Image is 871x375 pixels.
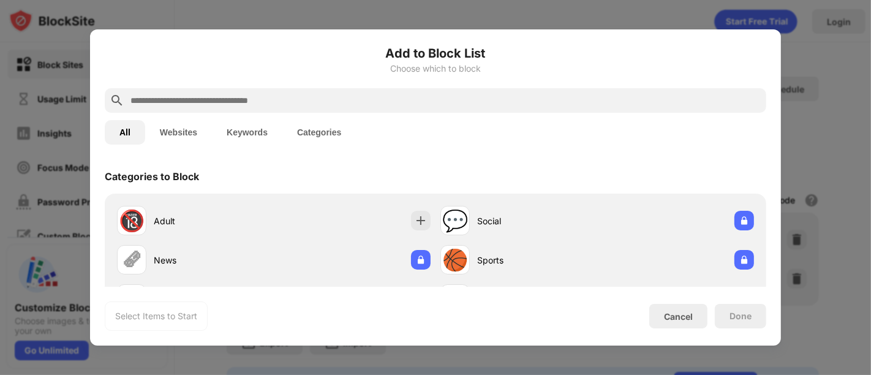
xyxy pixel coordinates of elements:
div: 🃏 [119,287,145,312]
div: 💬 [442,208,468,233]
div: 🔞 [119,208,145,233]
button: All [105,120,145,145]
div: 🏀 [442,248,468,273]
button: Keywords [212,120,282,145]
div: Cancel [664,311,693,322]
div: Sports [477,254,597,267]
div: Done [730,311,752,321]
img: search.svg [110,93,124,108]
div: Categories to Block [105,170,199,183]
div: 🗞 [121,248,142,273]
div: Select Items to Start [115,310,197,322]
button: Categories [282,120,356,145]
div: Adult [154,214,274,227]
div: 🛍 [445,287,466,312]
h6: Add to Block List [105,44,766,63]
div: Choose which to block [105,64,766,74]
button: Websites [145,120,212,145]
div: News [154,254,274,267]
div: Social [477,214,597,227]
